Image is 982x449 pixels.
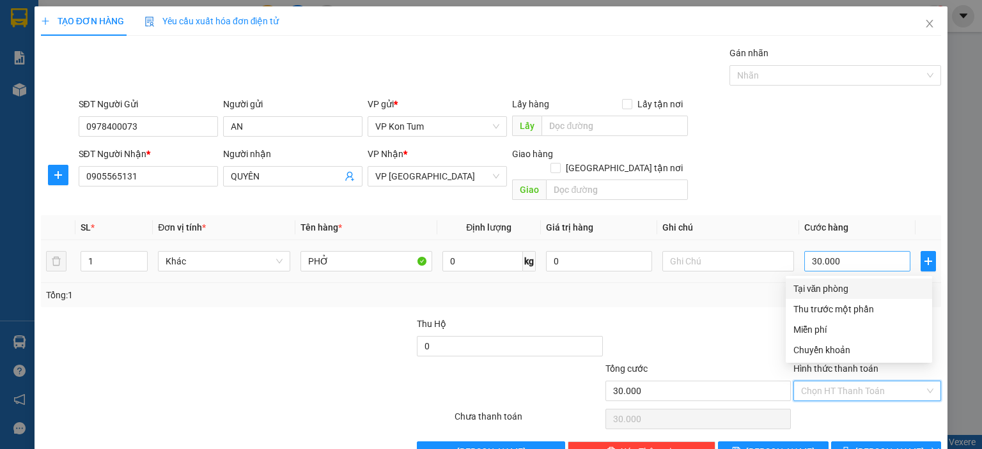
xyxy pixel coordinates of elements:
[546,251,652,271] input: 0
[41,16,124,26] span: TẠO ĐƠN HÀNG
[368,97,507,111] div: VP gửi
[512,116,542,136] span: Lấy
[924,19,935,29] span: close
[804,222,848,232] span: Cước hàng
[417,319,446,329] span: Thu Hộ
[46,288,380,302] div: Tổng: 1
[632,97,688,111] span: Lấy tận nơi
[300,251,432,271] input: VD: Bàn, Ghế
[158,222,206,232] span: Đơn vị tính
[793,363,878,374] label: Hình thức thanh toán
[46,251,66,271] button: delete
[79,97,218,111] div: SĐT Người Gửi
[921,251,936,271] button: plus
[223,147,362,161] div: Người nhận
[223,97,362,111] div: Người gửi
[512,149,553,159] span: Giao hàng
[512,179,546,200] span: Giao
[523,251,536,271] span: kg
[144,17,155,27] img: icon
[912,6,947,42] button: Close
[300,222,342,232] span: Tên hàng
[793,302,924,316] div: Thu trước một phần
[81,222,91,232] span: SL
[605,363,648,374] span: Tổng cước
[375,117,499,136] span: VP Kon Tum
[657,215,799,240] th: Ghi chú
[542,116,688,136] input: Dọc đường
[79,147,218,161] div: SĐT Người Nhận
[512,99,549,109] span: Lấy hàng
[793,323,924,337] div: Miễn phí
[921,256,935,266] span: plus
[345,171,355,181] span: user-add
[662,251,794,271] input: Ghi Chú
[546,179,688,200] input: Dọc đường
[48,165,68,185] button: plus
[166,252,282,271] span: Khác
[793,282,924,296] div: Tại văn phòng
[144,16,279,26] span: Yêu cầu xuất hóa đơn điện tử
[49,170,68,180] span: plus
[793,343,924,357] div: Chuyển khoản
[546,222,593,232] span: Giá trị hàng
[466,222,511,232] span: Định lượng
[375,167,499,186] span: VP Đà Nẵng
[561,161,688,175] span: [GEOGRAPHIC_DATA] tận nơi
[453,409,604,432] div: Chưa thanh toán
[368,149,403,159] span: VP Nhận
[729,48,768,58] label: Gán nhãn
[41,17,50,26] span: plus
